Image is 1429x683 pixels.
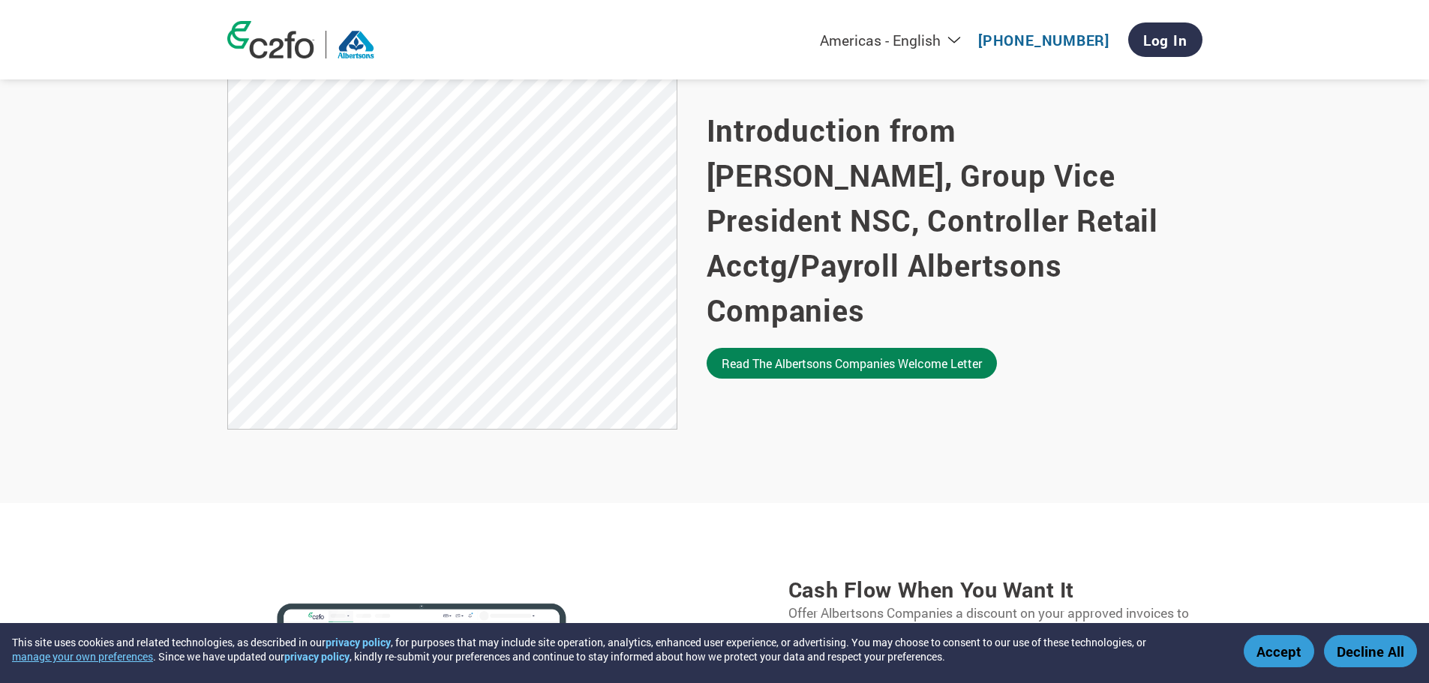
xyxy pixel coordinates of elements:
button: manage your own preferences [12,649,153,664]
div: This site uses cookies and related technologies, as described in our , for purposes that may incl... [12,635,1222,664]
a: Read the Albertsons Companies welcome letter [707,348,997,379]
a: Log In [1128,22,1202,57]
h2: Introduction from [PERSON_NAME], Group Vice President NSC, Controller Retail Acctg/Payroll Albert... [707,108,1202,333]
a: privacy policy [326,635,391,649]
button: Decline All [1324,635,1417,667]
h3: Cash flow when you want it [788,575,1202,604]
a: privacy policy [284,649,350,664]
button: Accept [1244,635,1314,667]
p: Offer Albertsons Companies a discount on your approved invoices to get them paid early. [788,604,1202,643]
img: c2fo logo [227,21,314,58]
img: Albertsons Companies [338,31,375,58]
a: [PHONE_NUMBER] [978,31,1109,49]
